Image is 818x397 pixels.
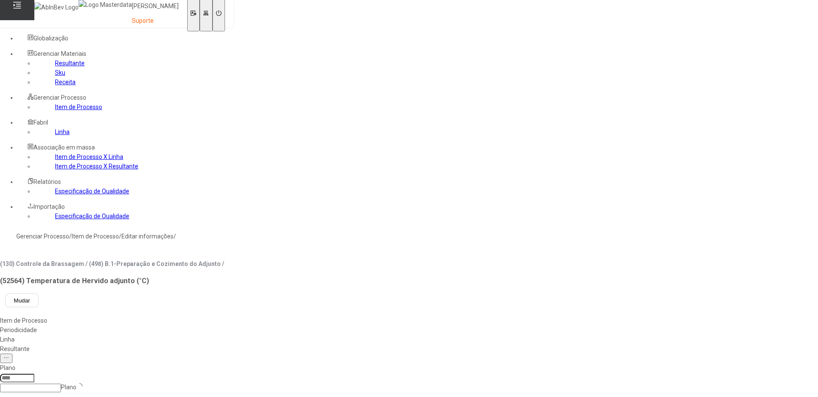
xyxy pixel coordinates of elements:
[55,163,138,170] a: Item de Processo X Resultante
[132,2,179,11] p: [PERSON_NAME]
[55,128,70,135] a: Linha
[55,79,76,86] a: Receita
[55,104,102,110] a: Item de Processo
[72,233,119,240] a: Item de Processo
[122,233,173,240] a: Editar informações
[14,297,30,304] span: Mudar
[173,233,176,240] nz-breadcrumb-separator: /
[33,119,48,126] span: Fabril
[33,203,65,210] span: Importação
[33,35,68,42] span: Globalização
[55,69,65,76] a: Sku
[119,233,122,240] nz-breadcrumb-separator: /
[69,233,72,240] nz-breadcrumb-separator: /
[5,293,39,307] button: Mudar
[34,3,79,12] img: AbInBev Logo
[132,17,179,25] p: Suporte
[55,60,85,67] a: Resultante
[33,50,86,57] span: Gerenciar Materiais
[33,94,86,101] span: Gerenciar Processo
[55,188,129,195] a: Especificação de Qualidade
[61,384,76,391] nz-select-placeholder: Plano
[33,178,61,185] span: Relatórios
[55,153,123,160] a: Item de Processo X Linha
[55,213,129,220] a: Especificação de Qualidade
[33,144,95,151] span: Associação em massa
[16,233,69,240] a: Gerenciar Processo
